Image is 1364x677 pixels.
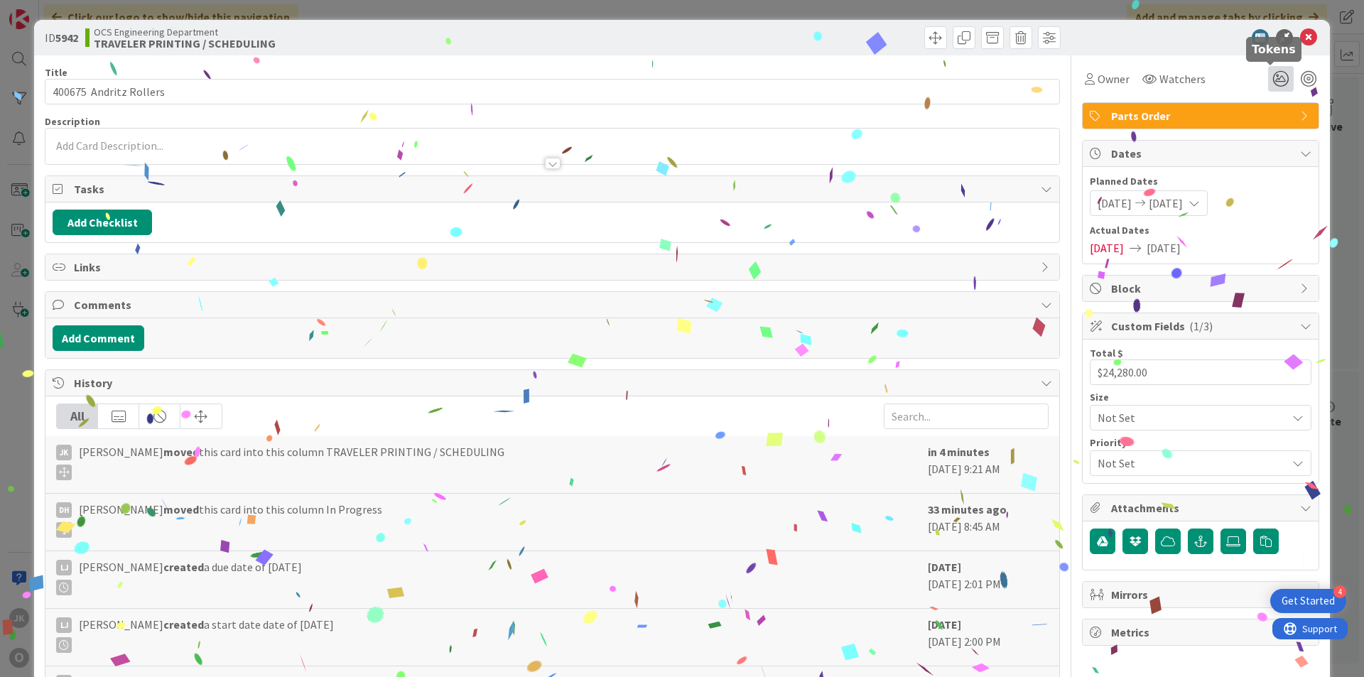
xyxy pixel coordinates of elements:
[1111,624,1293,641] span: Metrics
[30,2,65,19] span: Support
[1149,195,1183,212] span: [DATE]
[928,558,1049,601] div: [DATE] 2:01 PM
[1090,438,1311,448] div: Priority
[1111,586,1293,603] span: Mirrors
[56,445,72,460] div: JK
[1111,499,1293,516] span: Attachments
[884,404,1049,429] input: Search...
[1098,408,1279,428] span: Not Set
[74,180,1034,197] span: Tasks
[928,560,961,574] b: [DATE]
[55,31,78,45] b: 5942
[163,445,199,459] b: moved
[1098,453,1279,473] span: Not Set
[928,443,1049,486] div: [DATE] 9:21 AM
[74,259,1034,276] span: Links
[163,560,204,574] b: created
[45,79,1060,104] input: type card name here...
[45,115,100,128] span: Description
[74,296,1034,313] span: Comments
[74,374,1034,391] span: History
[53,325,144,351] button: Add Comment
[1189,319,1213,333] span: ( 1/3 )
[1090,347,1123,359] label: Total $
[1159,70,1206,87] span: Watchers
[1147,239,1181,256] span: [DATE]
[94,38,276,49] b: TRAVELER PRINTING / SCHEDULING
[1111,145,1293,162] span: Dates
[928,502,1007,516] b: 33 minutes ago
[56,617,72,633] div: LJ
[56,502,72,518] div: DH
[94,26,276,38] span: OCS Engineering Department
[1111,107,1293,124] span: Parts Order
[79,443,504,480] span: [PERSON_NAME] this card into this column TRAVELER PRINTING / SCHEDULING
[1090,223,1311,238] span: Actual Dates
[1111,318,1293,335] span: Custom Fields
[57,404,98,428] div: All
[45,66,67,79] label: Title
[1252,43,1296,56] h5: Tokens
[53,210,152,235] button: Add Checklist
[56,560,72,575] div: LJ
[928,617,961,632] b: [DATE]
[1270,589,1346,613] div: Open Get Started checklist, remaining modules: 4
[1090,174,1311,189] span: Planned Dates
[79,616,334,653] span: [PERSON_NAME] a start date date of [DATE]
[1282,594,1335,608] div: Get Started
[1090,392,1311,402] div: Size
[1090,239,1124,256] span: [DATE]
[163,617,204,632] b: created
[1333,585,1346,598] div: 4
[1098,70,1130,87] span: Owner
[79,558,302,595] span: [PERSON_NAME] a due date of [DATE]
[928,445,990,459] b: in 4 minutes
[928,501,1049,543] div: [DATE] 8:45 AM
[163,502,199,516] b: moved
[45,29,78,46] span: ID
[928,616,1049,659] div: [DATE] 2:00 PM
[1098,195,1132,212] span: [DATE]
[1111,280,1293,297] span: Block
[79,501,382,538] span: [PERSON_NAME] this card into this column In Progress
